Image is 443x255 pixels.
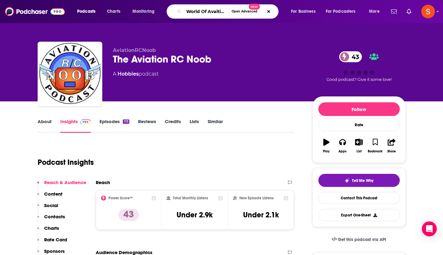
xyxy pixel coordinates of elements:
h1: Podcast Insights [38,158,94,167]
a: Contact This Podcast [318,192,400,204]
button: Rate Card [37,237,67,248]
div: A podcast [113,70,159,78]
button: Social [37,202,58,214]
p: 43 [118,209,139,221]
a: Show notifications dropdown [389,6,399,17]
span: Tell Me Why [352,178,373,183]
p: Charts [44,225,59,231]
button: Export One-Sheet [318,209,400,221]
span: Logged in as sadie76317 [421,5,435,18]
a: Charts [103,7,124,16]
button: Follow [318,102,400,116]
a: Credits [165,118,181,133]
a: About [38,118,52,133]
span: For Business [291,7,316,16]
a: Episodes113 [99,118,129,133]
span: New [249,4,260,10]
span: Podcasts [77,7,95,16]
button: Open AdvancedNew [229,8,260,15]
input: Search podcasts, credits, & more... [184,7,229,16]
div: Bookmark [368,150,382,153]
span: Good podcast? Give it some love! [326,77,392,82]
img: User Profile [421,5,435,18]
a: Lists [190,118,199,133]
button: open menu [128,7,163,16]
a: Hobbies [118,71,139,77]
span: Monitoring [132,7,155,16]
button: List [351,135,367,157]
span: 43 [345,51,362,62]
h2: Reach [96,179,110,185]
h2: Total Monthly Listens [173,196,208,200]
span: More [369,7,380,16]
div: Search podcasts, credits, & more... [173,4,284,19]
button: tell me why sparkleTell Me Why [318,174,400,187]
button: Share [383,135,399,157]
p: Social [44,202,58,208]
button: Contacts [37,214,65,225]
a: 43 [339,51,362,62]
p: Sponsors [44,248,65,254]
div: Play [323,150,330,153]
button: Charts [37,225,59,237]
p: Contacts [44,214,65,220]
h3: Under 2.1k [243,210,279,220]
button: open menu [287,7,323,16]
a: Similar [208,118,223,133]
span: Charts [107,7,120,16]
button: Bookmark [367,135,383,157]
button: open menu [365,7,387,16]
img: tell me why sparkle [344,178,349,183]
h3: Under 2.9k [177,210,213,220]
div: Open Intercom Messenger [422,221,437,236]
button: Apps [335,135,351,157]
div: 113 [123,119,129,124]
div: Share [387,150,396,153]
h2: New Episode Listens [239,196,274,200]
span: Get this podcast via API [338,237,386,242]
button: Content [37,191,62,202]
p: Content [44,191,62,197]
div: List [357,150,362,153]
img: The Aviation RC Noob [39,43,101,105]
span: AviationRCNoob [113,47,156,53]
img: Podchaser Pro [80,119,91,124]
button: Show profile menu [421,5,435,18]
div: Apps [339,150,347,153]
button: Reach & Audience [37,179,86,191]
span: For Podcasters [326,7,356,16]
h2: Power Score™ [108,196,133,200]
button: open menu [73,7,104,16]
button: Play [318,135,335,157]
div: 43Good podcast? Give it some love! [312,47,406,86]
span: Open Advanced [232,10,257,13]
a: InsightsPodchaser Pro [60,118,91,133]
p: Rate Card [44,237,67,243]
a: Get this podcast via API [327,232,391,247]
div: Rate [318,118,400,131]
button: open menu [322,7,365,16]
img: Podchaser - Follow, Share and Rate Podcasts [5,6,65,17]
a: Reviews [138,118,156,133]
p: Reach & Audience [44,179,86,185]
a: Show notifications dropdown [404,6,414,17]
